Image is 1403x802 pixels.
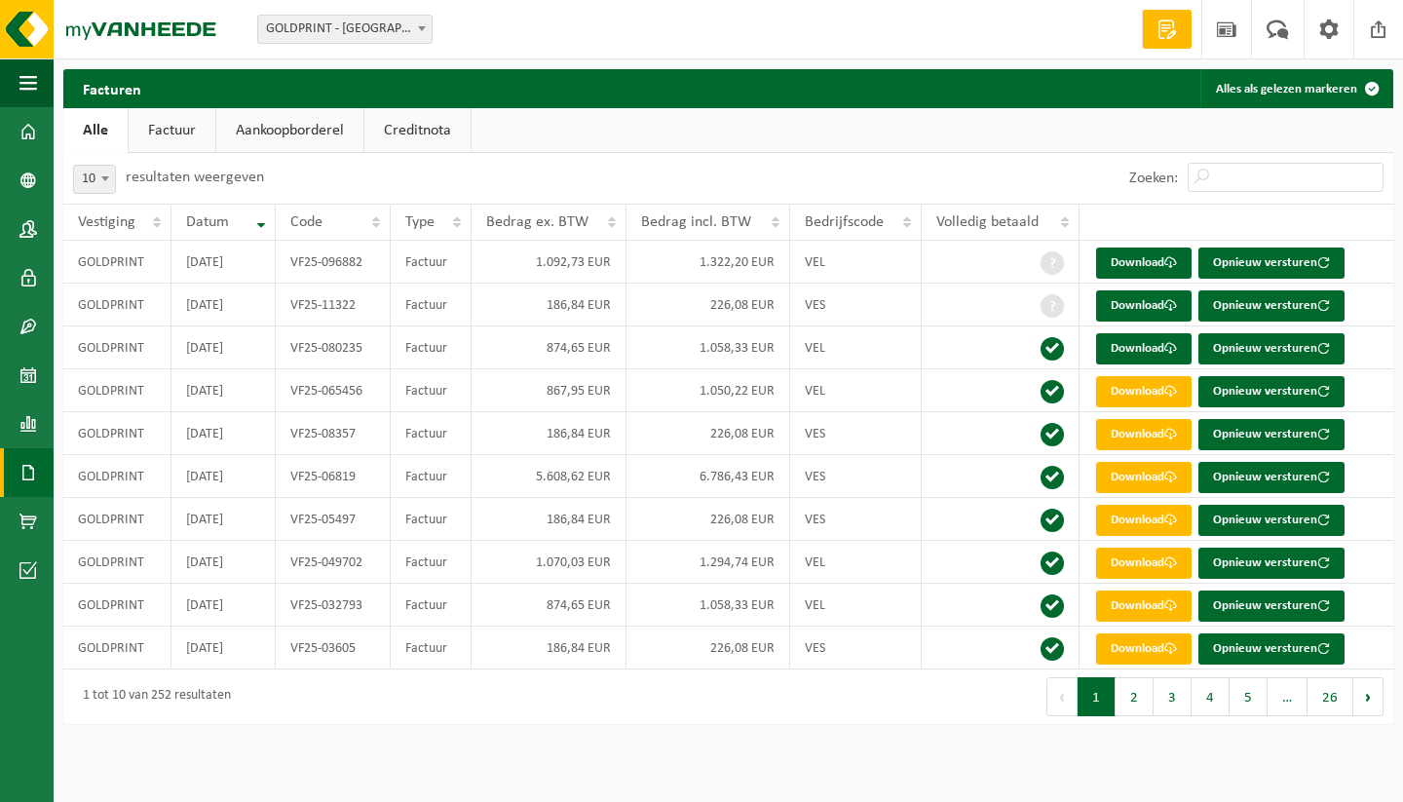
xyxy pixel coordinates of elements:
[1198,419,1345,450] button: Opnieuw versturen
[472,498,626,541] td: 186,84 EUR
[63,108,128,153] a: Alle
[78,214,135,230] span: Vestiging
[790,284,922,326] td: VES
[405,214,435,230] span: Type
[391,412,471,455] td: Factuur
[73,679,231,714] div: 1 tot 10 van 252 resultaten
[171,241,276,284] td: [DATE]
[1198,462,1345,493] button: Opnieuw versturen
[391,455,471,498] td: Factuur
[790,498,922,541] td: VES
[1096,333,1192,364] a: Download
[1198,376,1345,407] button: Opnieuw versturen
[171,584,276,627] td: [DATE]
[1198,633,1345,665] button: Opnieuw versturen
[290,214,322,230] span: Code
[391,284,471,326] td: Factuur
[1268,677,1308,716] span: …
[391,584,471,627] td: Factuur
[171,541,276,584] td: [DATE]
[1198,505,1345,536] button: Opnieuw versturen
[391,241,471,284] td: Factuur
[472,584,626,627] td: 874,65 EUR
[626,541,790,584] td: 1.294,74 EUR
[1096,462,1192,493] a: Download
[276,241,391,284] td: VF25-096882
[790,412,922,455] td: VES
[364,108,471,153] a: Creditnota
[626,627,790,669] td: 226,08 EUR
[472,627,626,669] td: 186,84 EUR
[276,498,391,541] td: VF25-05497
[472,284,626,326] td: 186,84 EUR
[1096,290,1192,322] a: Download
[171,326,276,369] td: [DATE]
[1353,677,1384,716] button: Next
[276,455,391,498] td: VF25-06819
[1198,548,1345,579] button: Opnieuw versturen
[391,541,471,584] td: Factuur
[63,541,171,584] td: GOLDPRINT
[276,627,391,669] td: VF25-03605
[171,498,276,541] td: [DATE]
[790,326,922,369] td: VEL
[1096,591,1192,622] a: Download
[1198,248,1345,279] button: Opnieuw versturen
[626,284,790,326] td: 226,08 EUR
[216,108,363,153] a: Aankoopborderel
[63,326,171,369] td: GOLDPRINT
[472,369,626,412] td: 867,95 EUR
[171,627,276,669] td: [DATE]
[171,412,276,455] td: [DATE]
[626,326,790,369] td: 1.058,33 EUR
[626,369,790,412] td: 1.050,22 EUR
[1096,419,1192,450] a: Download
[626,455,790,498] td: 6.786,43 EUR
[276,584,391,627] td: VF25-032793
[63,584,171,627] td: GOLDPRINT
[1046,677,1078,716] button: Previous
[63,241,171,284] td: GOLDPRINT
[171,284,276,326] td: [DATE]
[1096,633,1192,665] a: Download
[472,241,626,284] td: 1.092,73 EUR
[276,369,391,412] td: VF25-065456
[1096,248,1192,279] a: Download
[391,627,471,669] td: Factuur
[129,108,215,153] a: Factuur
[790,241,922,284] td: VEL
[790,627,922,669] td: VES
[257,15,433,44] span: GOLDPRINT - HUIZINGEN
[276,412,391,455] td: VF25-08357
[472,412,626,455] td: 186,84 EUR
[790,369,922,412] td: VEL
[258,16,432,43] span: GOLDPRINT - HUIZINGEN
[63,69,161,107] h2: Facturen
[1154,677,1192,716] button: 3
[626,498,790,541] td: 226,08 EUR
[805,214,884,230] span: Bedrijfscode
[790,455,922,498] td: VES
[472,541,626,584] td: 1.070,03 EUR
[626,412,790,455] td: 226,08 EUR
[171,455,276,498] td: [DATE]
[790,541,922,584] td: VEL
[641,214,751,230] span: Bedrag incl. BTW
[63,627,171,669] td: GOLDPRINT
[63,498,171,541] td: GOLDPRINT
[626,584,790,627] td: 1.058,33 EUR
[486,214,588,230] span: Bedrag ex. BTW
[1198,333,1345,364] button: Opnieuw versturen
[63,369,171,412] td: GOLDPRINT
[472,455,626,498] td: 5.608,62 EUR
[1116,677,1154,716] button: 2
[186,214,229,230] span: Datum
[1078,677,1116,716] button: 1
[1192,677,1230,716] button: 4
[1096,376,1192,407] a: Download
[472,326,626,369] td: 874,65 EUR
[1200,69,1391,108] button: Alles als gelezen markeren
[63,455,171,498] td: GOLDPRINT
[1096,548,1192,579] a: Download
[391,326,471,369] td: Factuur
